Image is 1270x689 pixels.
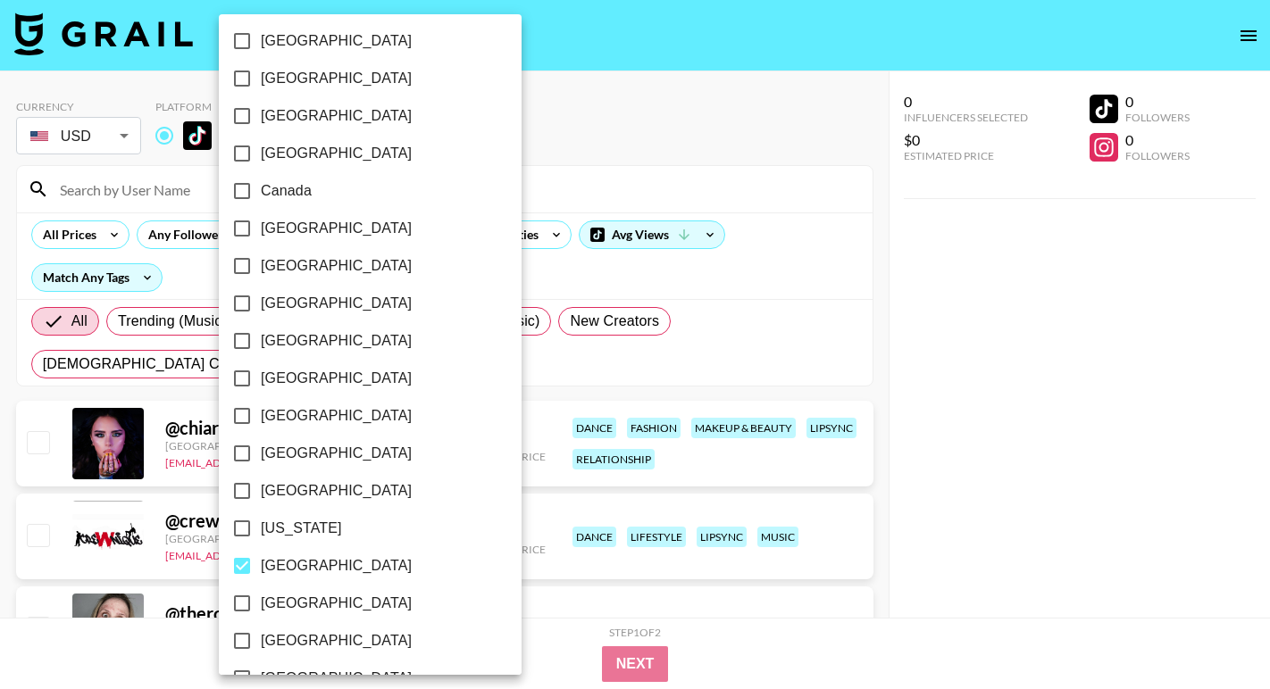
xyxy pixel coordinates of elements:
span: [GEOGRAPHIC_DATA] [261,105,412,127]
span: [US_STATE] [261,518,342,539]
span: [GEOGRAPHIC_DATA] [261,68,412,89]
iframe: Drift Widget Chat Controller [1181,600,1249,668]
span: [GEOGRAPHIC_DATA] [261,255,412,277]
span: [GEOGRAPHIC_DATA] [261,555,412,577]
span: Canada [261,180,312,202]
span: [GEOGRAPHIC_DATA] [261,405,412,427]
span: [GEOGRAPHIC_DATA] [261,368,412,389]
span: [GEOGRAPHIC_DATA] [261,593,412,614]
span: [GEOGRAPHIC_DATA] [261,143,412,164]
span: [GEOGRAPHIC_DATA] [261,668,412,689]
span: [GEOGRAPHIC_DATA] [261,293,412,314]
span: [GEOGRAPHIC_DATA] [261,218,412,239]
span: [GEOGRAPHIC_DATA] [261,480,412,502]
span: [GEOGRAPHIC_DATA] [261,30,412,52]
span: [GEOGRAPHIC_DATA] [261,630,412,652]
span: [GEOGRAPHIC_DATA] [261,330,412,352]
span: [GEOGRAPHIC_DATA] [261,443,412,464]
